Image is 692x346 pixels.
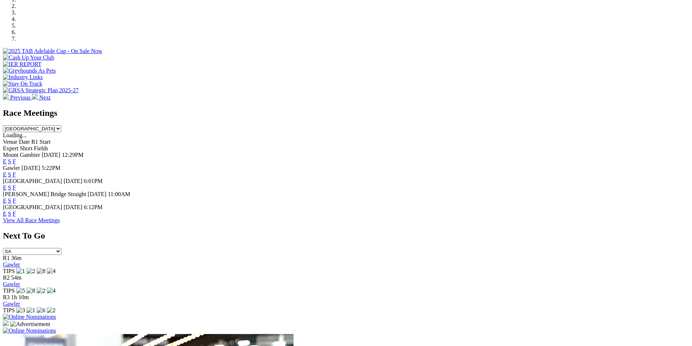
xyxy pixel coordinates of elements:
[21,165,40,171] span: [DATE]
[8,198,11,204] a: S
[8,184,11,191] a: S
[13,198,16,204] a: F
[16,307,25,314] img: 3
[32,94,38,99] img: chevron-right-pager-white.svg
[11,255,21,261] span: 36m
[3,261,20,268] a: Gawler
[42,165,61,171] span: 5:22PM
[3,178,62,184] span: [GEOGRAPHIC_DATA]
[37,268,45,274] img: 8
[27,288,35,294] img: 8
[16,288,25,294] img: 5
[3,54,54,61] img: Cash Up Your Club
[37,307,45,314] img: 6
[3,268,15,274] span: TIPS
[3,165,20,171] span: Gawler
[3,255,10,261] span: R1
[34,145,48,151] span: Fields
[3,314,56,320] img: Online Nominations
[3,74,43,81] img: Industry Links
[3,68,56,74] img: Greyhounds As Pets
[3,171,7,178] a: E
[11,274,21,281] span: 54m
[3,217,60,223] a: View All Race Meetings
[3,184,7,191] a: E
[42,152,61,158] span: [DATE]
[3,139,17,145] span: Venue
[3,294,10,300] span: R3
[32,94,50,101] a: Next
[3,94,9,99] img: chevron-left-pager-white.svg
[3,327,56,334] img: Online Nominations
[13,158,16,164] a: F
[11,294,29,300] span: 1h 10m
[3,94,32,101] a: Previous
[13,184,16,191] a: F
[8,158,11,164] a: S
[3,61,41,68] img: IER REPORT
[13,211,16,217] a: F
[62,152,84,158] span: 12:29PM
[3,81,42,87] img: Stay On Track
[47,288,56,294] img: 4
[3,108,689,118] h2: Race Meetings
[19,139,30,145] span: Date
[3,198,7,204] a: E
[64,178,82,184] span: [DATE]
[108,191,130,197] span: 11:00AM
[3,231,689,241] h2: Next To Go
[84,204,103,210] span: 6:12PM
[3,87,78,94] img: GRSA Strategic Plan 2025-27
[37,288,45,294] img: 2
[3,152,40,158] span: Mount Gambier
[47,307,56,314] img: 2
[27,268,35,274] img: 2
[3,204,62,210] span: [GEOGRAPHIC_DATA]
[3,288,15,294] span: TIPS
[3,301,20,307] a: Gawler
[8,171,11,178] a: S
[84,178,103,184] span: 6:01PM
[8,211,11,217] a: S
[10,321,50,327] img: Advertisement
[3,48,102,54] img: 2025 TAB Adelaide Cup - On Sale Now
[31,139,50,145] span: R1 Start
[3,274,10,281] span: R2
[3,307,15,313] span: TIPS
[27,307,35,314] img: 1
[3,281,20,287] a: Gawler
[3,191,86,197] span: [PERSON_NAME] Bridge Straight
[39,94,50,101] span: Next
[16,268,25,274] img: 1
[10,94,31,101] span: Previous
[88,191,106,197] span: [DATE]
[20,145,33,151] span: Short
[3,145,19,151] span: Expert
[13,171,16,178] a: F
[3,158,7,164] a: E
[3,132,27,138] span: Loading...
[64,204,82,210] span: [DATE]
[3,211,7,217] a: E
[3,320,9,326] img: 15187_Greyhounds_GreysPlayCentral_Resize_SA_WebsiteBanner_300x115_2025.jpg
[47,268,56,274] img: 4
